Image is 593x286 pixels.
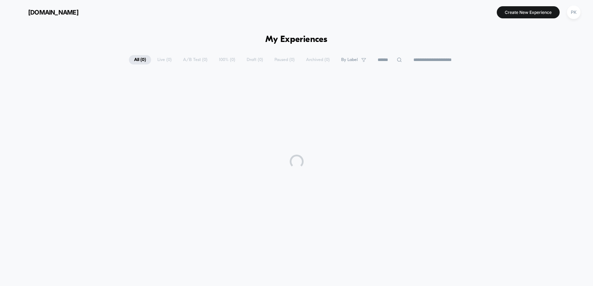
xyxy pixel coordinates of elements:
button: Create New Experience [497,6,560,18]
span: By Label [341,57,358,62]
span: All ( 0 ) [129,55,151,64]
span: [DOMAIN_NAME] [28,9,79,16]
div: PK [567,6,580,19]
button: [DOMAIN_NAME] [10,7,81,18]
h1: My Experiences [265,35,328,45]
button: PK [565,5,583,19]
